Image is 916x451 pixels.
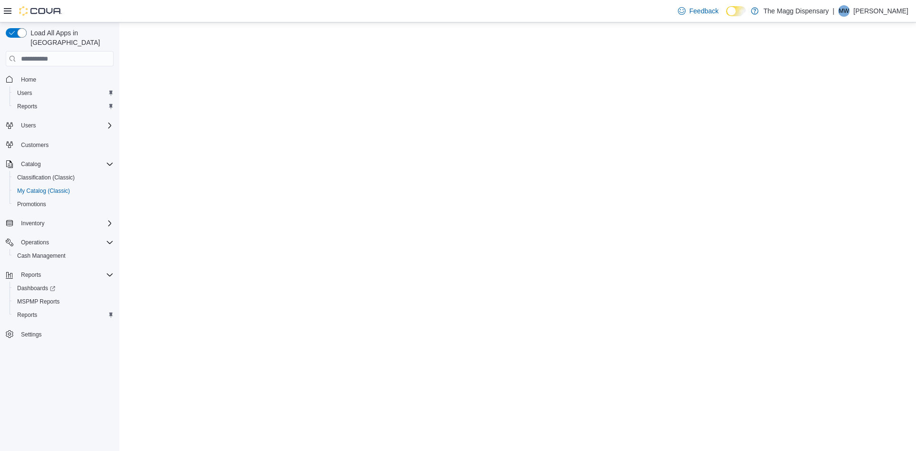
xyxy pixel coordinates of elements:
span: Inventory [21,220,44,227]
a: Dashboards [13,283,59,294]
button: Home [2,72,117,86]
button: MSPMP Reports [10,295,117,308]
a: Home [17,74,40,85]
button: Users [2,119,117,132]
button: Cash Management [10,249,117,262]
span: My Catalog (Classic) [13,185,114,197]
span: Reports [17,103,37,110]
span: Users [17,89,32,97]
button: Reports [17,269,45,281]
span: Settings [21,331,42,338]
span: Reports [21,271,41,279]
input: Dark Mode [726,6,746,16]
a: Promotions [13,199,50,210]
span: MSPMP Reports [17,298,60,305]
span: Reports [13,101,114,112]
span: Feedback [689,6,718,16]
span: Classification (Classic) [13,172,114,183]
span: My Catalog (Classic) [17,187,70,195]
img: Cova [19,6,62,16]
p: The Magg Dispensary [763,5,829,17]
span: Home [21,76,36,84]
span: Load All Apps in [GEOGRAPHIC_DATA] [27,28,114,47]
span: Users [21,122,36,129]
a: My Catalog (Classic) [13,185,74,197]
span: Classification (Classic) [17,174,75,181]
span: Customers [21,141,49,149]
a: Classification (Classic) [13,172,79,183]
button: Inventory [2,217,117,230]
a: MSPMP Reports [13,296,63,307]
span: Users [13,87,114,99]
a: Reports [13,101,41,112]
span: Cash Management [13,250,114,262]
p: [PERSON_NAME] [854,5,908,17]
span: Home [17,73,114,85]
button: Settings [2,327,117,341]
button: Inventory [17,218,48,229]
span: MSPMP Reports [13,296,114,307]
span: Dashboards [17,284,55,292]
a: Customers [17,139,52,151]
div: Mark Wilson [838,5,850,17]
button: Customers [2,138,117,152]
span: Operations [17,237,114,248]
span: Cash Management [17,252,65,260]
button: Users [17,120,40,131]
a: Cash Management [13,250,69,262]
a: Settings [17,329,45,340]
span: Catalog [17,158,114,170]
span: Catalog [21,160,41,168]
span: Dashboards [13,283,114,294]
button: Users [10,86,117,100]
a: Reports [13,309,41,321]
button: Operations [17,237,53,248]
button: Reports [2,268,117,282]
button: Catalog [17,158,44,170]
button: Promotions [10,198,117,211]
a: Dashboards [10,282,117,295]
button: Classification (Classic) [10,171,117,184]
button: Operations [2,236,117,249]
span: Reports [13,309,114,321]
span: Operations [21,239,49,246]
a: Feedback [674,1,722,21]
span: Promotions [17,200,46,208]
span: MW [839,5,849,17]
button: Reports [10,308,117,322]
span: Promotions [13,199,114,210]
span: Reports [17,311,37,319]
nav: Complex example [6,68,114,366]
button: My Catalog (Classic) [10,184,117,198]
a: Users [13,87,36,99]
span: Settings [17,328,114,340]
span: Users [17,120,114,131]
span: Inventory [17,218,114,229]
button: Reports [10,100,117,113]
span: Customers [17,139,114,151]
button: Catalog [2,157,117,171]
p: | [833,5,834,17]
span: Reports [17,269,114,281]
